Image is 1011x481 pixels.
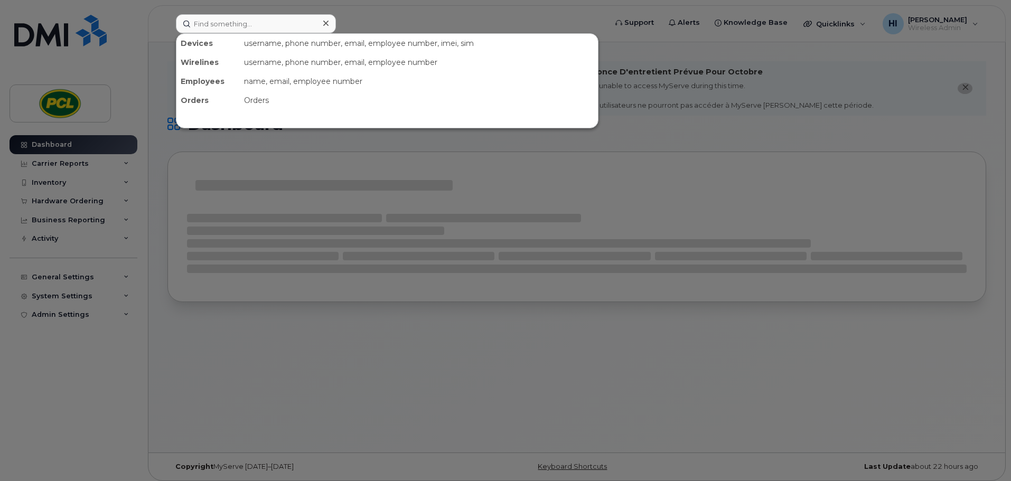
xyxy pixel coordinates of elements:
div: Orders [240,91,598,110]
div: Orders [176,91,240,110]
div: Devices [176,34,240,53]
div: Wirelines [176,53,240,72]
div: Employees [176,72,240,91]
div: username, phone number, email, employee number, imei, sim [240,34,598,53]
div: username, phone number, email, employee number [240,53,598,72]
div: name, email, employee number [240,72,598,91]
